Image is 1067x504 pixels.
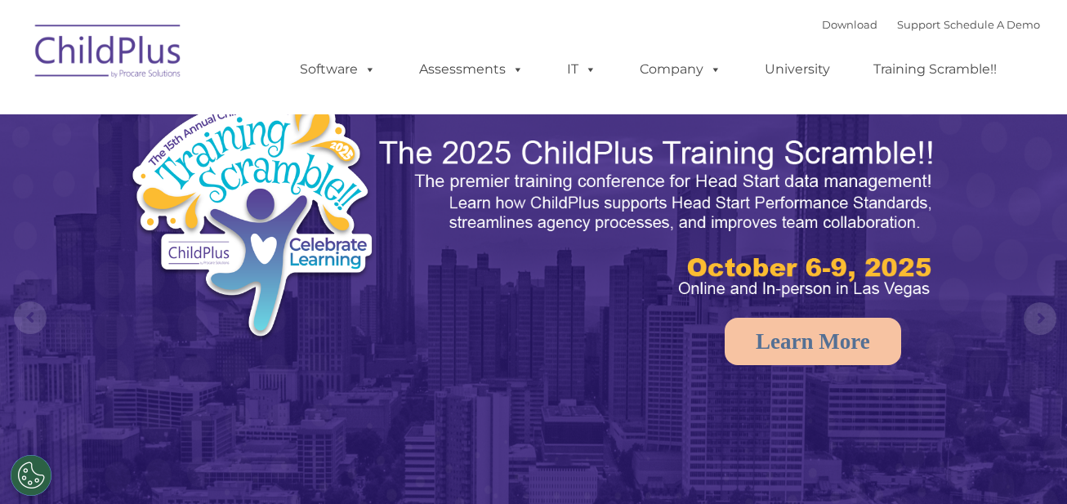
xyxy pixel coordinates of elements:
[27,13,190,95] img: ChildPlus by Procare Solutions
[857,53,1013,86] a: Training Scramble!!
[897,18,940,31] a: Support
[822,18,877,31] a: Download
[944,18,1040,31] a: Schedule A Demo
[623,53,738,86] a: Company
[11,455,51,496] button: Cookies Settings
[551,53,613,86] a: IT
[403,53,540,86] a: Assessments
[748,53,846,86] a: University
[283,53,392,86] a: Software
[725,318,901,365] a: Learn More
[822,18,1040,31] font: |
